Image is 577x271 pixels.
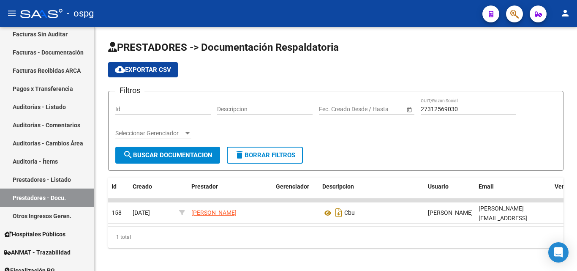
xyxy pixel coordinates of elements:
span: Seleccionar Gerenciador [115,130,184,137]
input: End date [352,106,394,113]
datatable-header-cell: Creado [129,178,176,205]
span: 158 [112,209,122,216]
span: Gerenciador [276,183,309,190]
mat-icon: search [123,150,133,160]
div: Open Intercom Messenger [548,242,569,263]
span: Cbu [344,210,355,216]
span: Prestador [191,183,218,190]
span: Id [112,183,117,190]
span: Exportar CSV [115,66,171,74]
span: Descripcion [322,183,354,190]
input: Start date [319,106,345,113]
span: Hospitales Públicos [4,230,65,239]
span: - ospg [67,4,94,23]
span: Email [479,183,494,190]
span: [PERSON_NAME] [191,209,237,216]
datatable-header-cell: Gerenciador [272,178,319,205]
i: Descargar documento [333,206,344,219]
mat-icon: person [560,8,570,18]
span: Creado [133,183,152,190]
datatable-header-cell: Email [475,178,551,205]
datatable-header-cell: Descripcion [319,178,425,205]
datatable-header-cell: Prestador [188,178,272,205]
datatable-header-cell: Usuario [425,178,475,205]
div: 1 total [108,227,563,248]
span: PRESTADORES -> Documentación Respaldatoria [108,41,339,53]
span: Borrar Filtros [234,151,295,159]
span: Usuario [428,183,449,190]
mat-icon: cloud_download [115,64,125,74]
button: Borrar Filtros [227,147,303,164]
mat-icon: menu [7,8,17,18]
h3: Filtros [115,85,144,96]
span: [PERSON_NAME][EMAIL_ADDRESS][PERSON_NAME][DOMAIN_NAME] [479,205,527,241]
span: Buscar Documentacion [123,151,212,159]
button: Buscar Documentacion [115,147,220,164]
span: [PERSON_NAME] [428,209,473,216]
mat-icon: delete [234,150,245,160]
span: ANMAT - Trazabilidad [4,248,71,257]
datatable-header-cell: Id [108,178,129,205]
button: Open calendar [405,105,414,114]
span: [DATE] [133,209,150,216]
button: Exportar CSV [108,62,178,77]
